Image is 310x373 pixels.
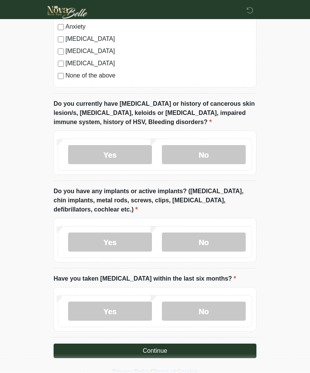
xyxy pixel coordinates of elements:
[65,59,252,68] label: [MEDICAL_DATA]
[54,187,256,214] label: Do you have any implants or active implants? ([MEDICAL_DATA], chin implants, metal rods, screws, ...
[58,73,64,79] input: None of the above
[65,34,252,44] label: [MEDICAL_DATA]
[162,145,246,164] label: No
[162,302,246,321] label: No
[65,22,252,31] label: Anxiety
[162,233,246,252] label: No
[68,302,152,321] label: Yes
[68,233,152,252] label: Yes
[58,24,64,30] input: Anxiety
[65,47,252,56] label: [MEDICAL_DATA]
[68,145,152,164] label: Yes
[65,71,252,80] label: None of the above
[46,6,89,19] img: Novabelle medspa Logo
[58,36,64,42] input: [MEDICAL_DATA]
[58,61,64,67] input: [MEDICAL_DATA]
[54,274,236,283] label: Have you taken [MEDICAL_DATA] within the last six months?
[54,99,256,127] label: Do you currently have [MEDICAL_DATA] or history of cancerous skin lesion/s, [MEDICAL_DATA], keloi...
[54,344,256,358] button: Continue
[58,48,64,55] input: [MEDICAL_DATA]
